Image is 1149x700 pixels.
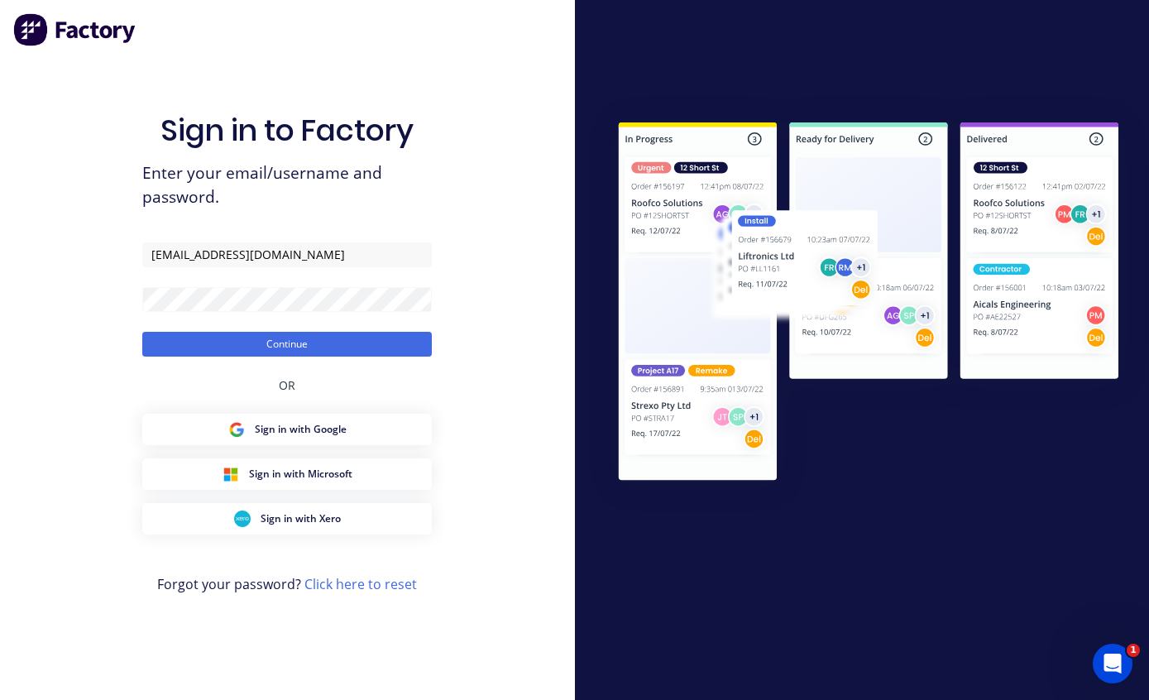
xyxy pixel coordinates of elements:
[304,575,417,593] a: Click here to reset
[1093,644,1132,683] iframe: Intercom live chat
[1127,644,1140,657] span: 1
[234,511,251,527] img: Xero Sign in
[142,332,432,357] button: Continue
[13,13,137,46] img: Factory
[160,113,414,148] h1: Sign in to Factory
[142,414,432,445] button: Google Sign inSign in with Google
[142,242,432,267] input: Email/Username
[142,161,432,209] span: Enter your email/username and password.
[228,421,245,438] img: Google Sign in
[249,467,352,482] span: Sign in with Microsoft
[223,466,239,482] img: Microsoft Sign in
[255,422,347,437] span: Sign in with Google
[261,511,341,526] span: Sign in with Xero
[279,357,295,414] div: OR
[142,503,432,535] button: Xero Sign inSign in with Xero
[142,458,432,490] button: Microsoft Sign inSign in with Microsoft
[157,574,417,594] span: Forgot your password?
